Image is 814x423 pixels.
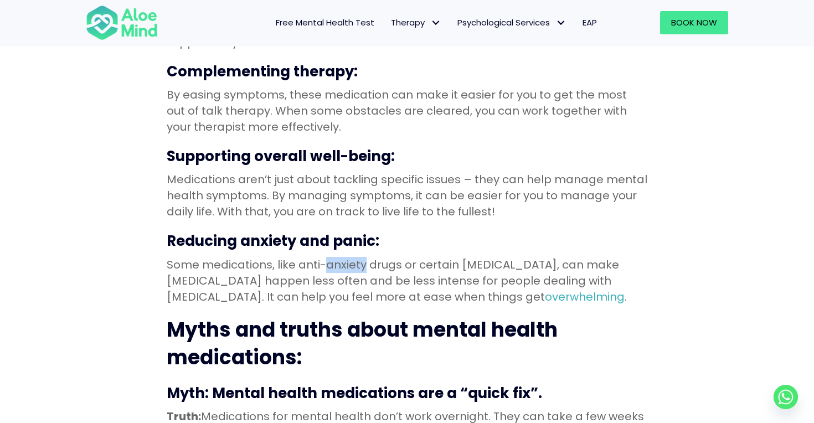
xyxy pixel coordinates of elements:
[774,385,798,409] a: Whatsapp
[167,257,647,305] p: Some medications, like anti-anxiety drugs or certain [MEDICAL_DATA], can make [MEDICAL_DATA] happ...
[660,11,728,34] a: Book Now
[671,17,717,28] span: Book Now
[574,11,605,34] a: EAP
[545,289,625,305] a: overwhelming
[86,4,158,41] img: Aloe mind Logo
[172,11,605,34] nav: Menu
[553,15,569,31] span: Psychological Services: submenu
[427,15,444,31] span: Therapy: submenu
[583,17,597,28] span: EAP
[167,231,647,251] h3: Reducing anxiety and panic:
[391,17,441,28] span: Therapy
[457,17,566,28] span: Psychological Services
[449,11,574,34] a: Psychological ServicesPsychological Services: submenu
[167,383,647,403] h3: Myth: Mental health medications are a “quick fix”.
[167,172,647,220] p: Medications aren’t just about tackling specific issues – they can help manage mental health sympt...
[383,11,449,34] a: TherapyTherapy: submenu
[167,61,647,81] h3: Complementing therapy:
[167,87,647,135] p: By easing symptoms, these medication can make it easier for you to get the most out of talk thera...
[167,316,647,372] h2: Myths and truths about mental health medications:
[167,146,647,166] h3: Supporting overall well-being:
[267,11,383,34] a: Free Mental Health Test
[276,17,374,28] span: Free Mental Health Test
